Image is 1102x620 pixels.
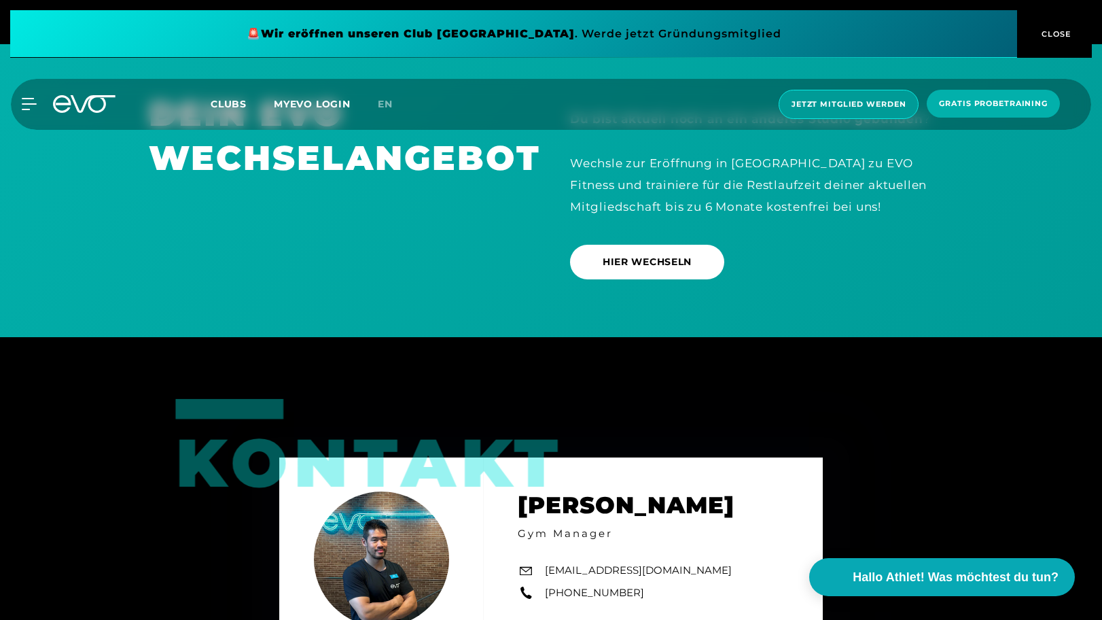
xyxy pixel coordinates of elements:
span: CLOSE [1038,28,1071,40]
a: [PHONE_NUMBER] [545,585,644,600]
button: Hallo Athlet! Was möchtest du tun? [809,558,1075,596]
span: HIER WECHSELN [603,255,692,269]
a: HIER WECHSELN [570,235,730,290]
span: en [378,98,393,110]
span: Gratis Probetraining [939,98,1048,109]
a: Clubs [211,97,274,110]
a: en [378,97,409,112]
span: Hallo Athlet! Was möchtest du tun? [853,568,1059,587]
a: Jetzt Mitglied werden [775,90,923,119]
a: [EMAIL_ADDRESS][DOMAIN_NAME] [545,563,732,579]
span: Jetzt Mitglied werden [792,99,906,110]
span: Clubs [211,98,247,110]
a: MYEVO LOGIN [274,98,351,110]
a: Gratis Probetraining [923,90,1064,119]
div: ? Wechsle zur Eröffnung in [GEOGRAPHIC_DATA] zu EVO Fitness und trainiere für die Restlaufzeit de... [570,108,953,218]
button: CLOSE [1017,10,1092,58]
